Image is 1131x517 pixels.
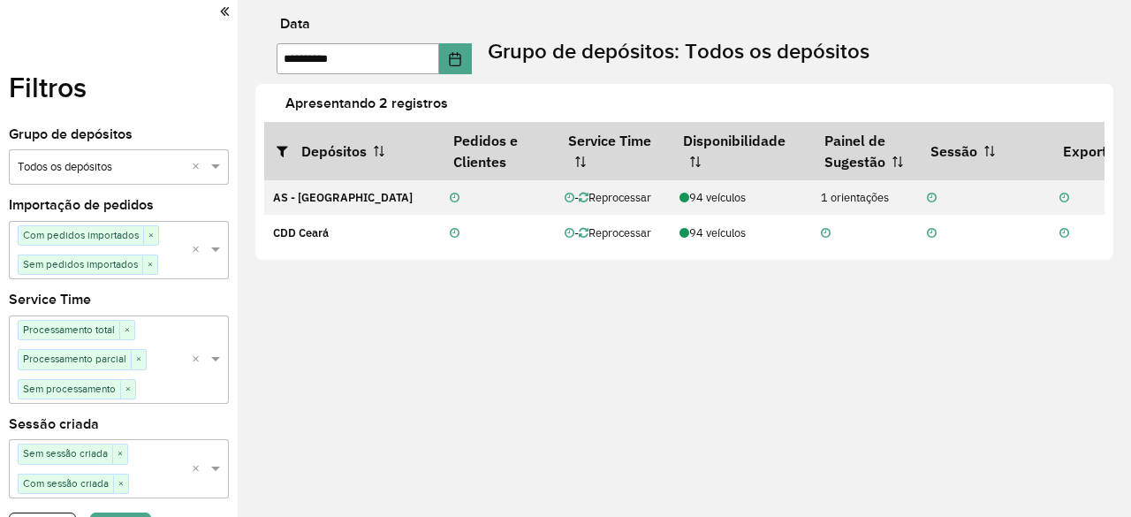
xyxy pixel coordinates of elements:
i: Não realizada [927,193,937,204]
span: Clear all [192,351,207,369]
span: - Reprocessar [574,225,651,240]
div: 94 veículos [679,189,802,206]
strong: AS - [GEOGRAPHIC_DATA] [273,190,413,205]
span: Sem processamento [19,380,120,398]
th: Pedidos e Clientes [441,122,556,180]
button: Choose Date [439,43,473,74]
span: - Reprocessar [574,190,651,205]
th: Disponibilidade [671,122,812,180]
label: Grupo de depósitos [9,124,133,145]
span: × [142,256,157,274]
span: Processamento total [19,321,119,338]
label: Filtros [9,66,87,109]
th: Painel de Sugestão [812,122,918,180]
i: Não realizada [450,193,459,204]
th: Sessão [918,122,1051,180]
th: Service Time [556,122,671,180]
label: Grupo de depósitos: Todos os depósitos [488,35,869,67]
i: Não realizada [565,228,574,239]
span: Processamento parcial [19,350,131,368]
span: × [119,322,134,339]
label: Service Time [9,289,91,310]
span: Sem sessão criada [19,445,112,462]
i: Não realizada [927,228,937,239]
i: Não realizada [821,228,831,239]
span: Com sessão criada [19,475,113,492]
i: Não realizada [450,228,459,239]
span: Com pedidos importados [19,226,143,244]
i: Não realizada [1059,228,1069,239]
i: Não realizada [565,193,574,204]
span: × [112,445,127,463]
i: Não realizada [1059,193,1069,204]
span: × [131,351,146,369]
span: × [143,227,158,245]
span: Clear all [192,158,207,177]
label: Sessão criada [9,414,99,435]
th: Depósitos [264,122,441,180]
span: × [113,475,128,493]
i: Abrir/fechar filtros [277,144,301,158]
strong: CDD Ceará [273,225,329,240]
div: 1 orientações [821,189,908,206]
div: 94 veículos [679,224,802,241]
span: Sem pedidos importados [19,255,142,273]
label: Importação de pedidos [9,194,154,216]
label: Data [280,13,310,34]
span: Clear all [192,460,207,479]
span: Clear all [192,241,207,260]
span: × [120,381,135,399]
